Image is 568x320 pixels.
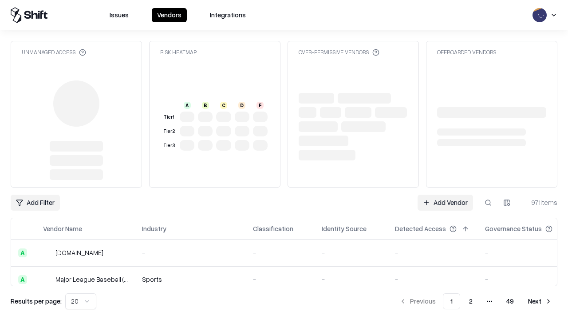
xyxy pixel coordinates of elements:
[418,195,473,211] a: Add Vendor
[395,248,471,257] div: -
[238,102,245,109] div: D
[499,293,521,309] button: 49
[202,102,209,109] div: B
[43,248,52,257] img: pathfactory.com
[256,102,264,109] div: F
[160,48,197,56] div: Risk Heatmap
[11,195,60,211] button: Add Filter
[162,142,176,149] div: Tier 3
[43,275,52,284] img: Major League Baseball (MLB)
[522,198,557,207] div: 971 items
[43,224,82,233] div: Vendor Name
[443,293,460,309] button: 1
[152,8,187,22] button: Vendors
[142,248,239,257] div: -
[142,275,239,284] div: Sports
[485,248,567,257] div: -
[22,48,86,56] div: Unmanaged Access
[55,275,128,284] div: Major League Baseball (MLB)
[11,296,62,306] p: Results per page:
[523,293,557,309] button: Next
[485,275,567,284] div: -
[253,248,308,257] div: -
[220,102,227,109] div: C
[18,248,27,257] div: A
[322,248,381,257] div: -
[394,293,557,309] nav: pagination
[253,275,308,284] div: -
[55,248,103,257] div: [DOMAIN_NAME]
[162,128,176,135] div: Tier 2
[485,224,542,233] div: Governance Status
[395,275,471,284] div: -
[18,275,27,284] div: A
[253,224,293,233] div: Classification
[322,275,381,284] div: -
[462,293,480,309] button: 2
[299,48,379,56] div: Over-Permissive Vendors
[205,8,251,22] button: Integrations
[395,224,446,233] div: Detected Access
[184,102,191,109] div: A
[322,224,367,233] div: Identity Source
[104,8,134,22] button: Issues
[437,48,496,56] div: Offboarded Vendors
[162,113,176,121] div: Tier 1
[142,224,166,233] div: Industry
